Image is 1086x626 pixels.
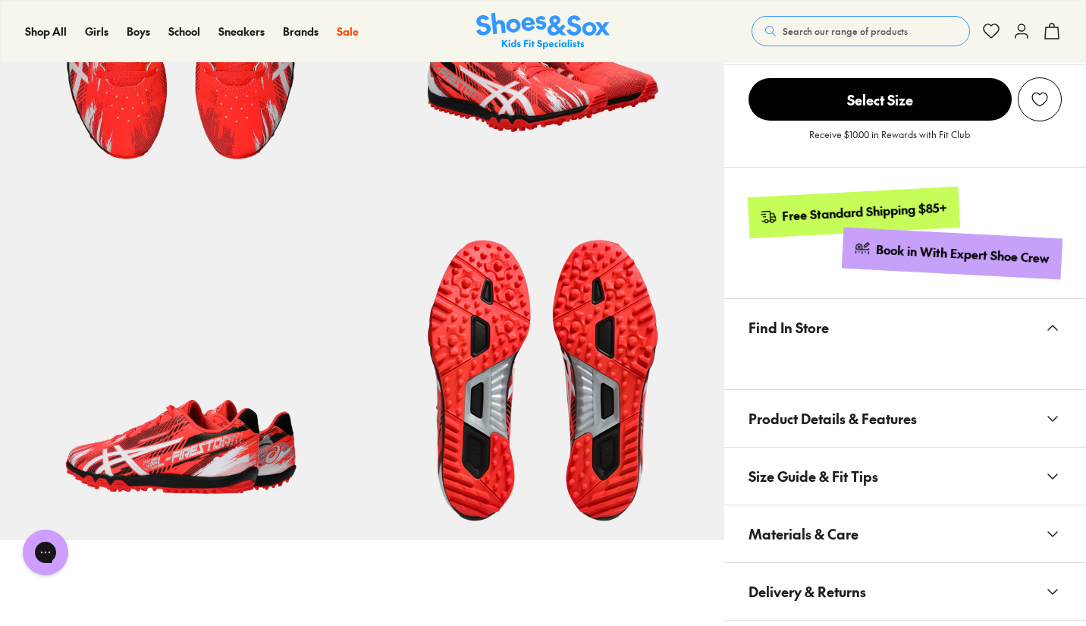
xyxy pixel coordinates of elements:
[362,178,723,540] img: 9-551369_1
[283,24,319,39] a: Brands
[218,24,265,39] a: Sneakers
[781,200,947,225] div: Free Standard Shipping $85+
[127,24,150,39] a: Boys
[749,396,917,441] span: Product Details & Features
[476,13,610,50] img: SNS_Logo_Responsive.svg
[749,511,858,556] span: Materials & Care
[749,77,1012,121] button: Select Size
[842,228,1062,280] a: Book in With Expert Shoe Crew
[724,448,1086,505] button: Size Guide & Fit Tips
[724,390,1086,447] button: Product Details & Features
[85,24,108,39] a: Girls
[876,241,1050,267] div: Book in With Expert Shoe Crew
[749,454,878,499] span: Size Guide & Fit Tips
[476,13,610,50] a: Shoes & Sox
[168,24,200,39] a: School
[724,505,1086,562] button: Materials & Care
[337,24,359,39] a: Sale
[747,187,959,238] a: Free Standard Shipping $85+
[724,299,1086,356] button: Find In Store
[1018,77,1062,121] button: Add to Wishlist
[749,78,1012,121] span: Select Size
[15,524,76,580] iframe: Gorgias live chat messenger
[749,356,1062,371] iframe: Find in Store
[25,24,67,39] a: Shop All
[749,569,866,614] span: Delivery & Returns
[809,127,970,155] p: Receive $10.00 in Rewards with Fit Club
[752,16,970,46] button: Search our range of products
[724,563,1086,620] button: Delivery & Returns
[749,305,829,350] span: Find In Store
[783,24,908,38] span: Search our range of products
